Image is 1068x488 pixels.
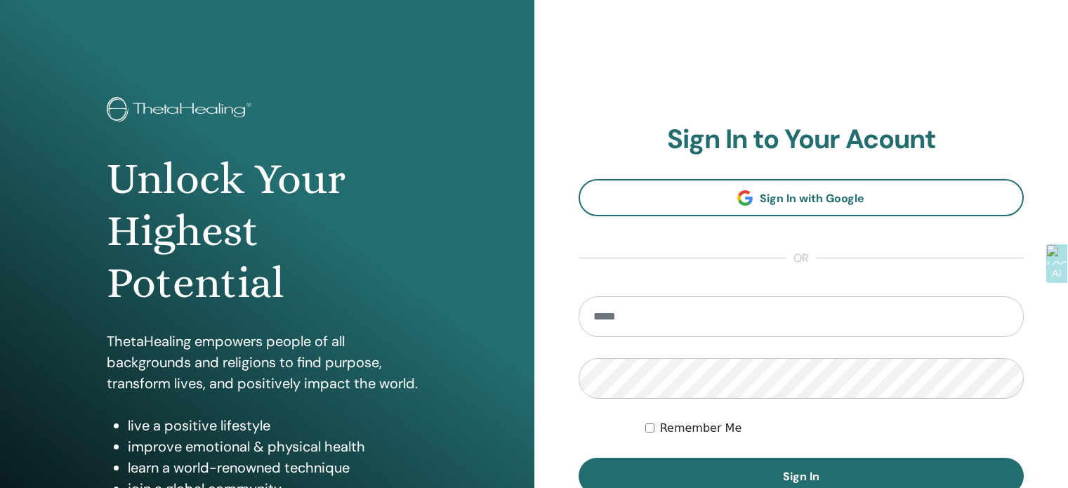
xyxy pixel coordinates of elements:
[107,153,428,310] h1: Unlock Your Highest Potential
[760,191,864,206] span: Sign In with Google
[128,415,428,436] li: live a positive lifestyle
[783,469,819,484] span: Sign In
[660,420,742,437] label: Remember Me
[786,250,816,267] span: or
[579,124,1024,156] h2: Sign In to Your Acount
[645,420,1024,437] div: Keep me authenticated indefinitely or until I manually logout
[128,436,428,457] li: improve emotional & physical health
[579,179,1024,216] a: Sign In with Google
[128,457,428,478] li: learn a world-renowned technique
[107,331,428,394] p: ThetaHealing empowers people of all backgrounds and religions to find purpose, transform lives, a...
